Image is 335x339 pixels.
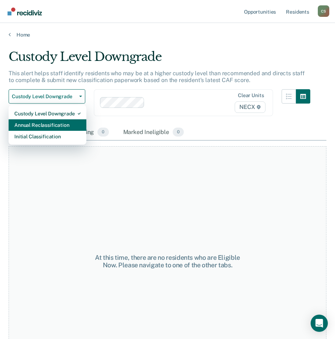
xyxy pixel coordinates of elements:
[9,32,326,38] a: Home
[97,128,109,137] span: 0
[235,101,265,113] span: NECX
[88,254,247,269] div: At this time, there are no residents who are Eligible Now. Please navigate to one of the other tabs.
[318,5,329,17] button: Profile dropdown button
[71,125,110,140] div: Pending0
[14,119,81,131] div: Annual Reclassification
[14,108,81,119] div: Custody Level Downgrade
[14,131,81,142] div: Initial Classification
[9,89,85,104] button: Custody Level Downgrade
[318,5,329,17] div: C S
[12,94,76,100] span: Custody Level Downgrade
[173,128,184,137] span: 0
[9,49,310,70] div: Custody Level Downgrade
[9,70,305,83] p: This alert helps staff identify residents who may be at a higher custody level than recommended a...
[122,125,186,140] div: Marked Ineligible0
[8,8,42,15] img: Recidiviz
[311,315,328,332] div: Open Intercom Messenger
[238,92,264,99] div: Clear units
